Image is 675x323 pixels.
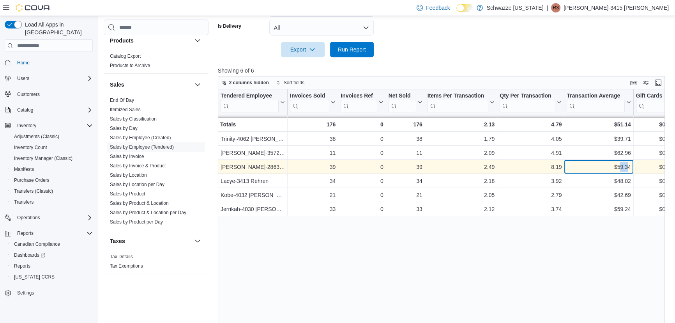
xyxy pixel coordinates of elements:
[567,92,624,100] div: Transaction Average
[11,165,37,174] a: Manifests
[221,205,285,214] div: Jerrikah-4030 [PERSON_NAME]
[16,4,51,12] img: Cova
[2,228,96,239] button: Reports
[426,4,450,12] span: Feedback
[11,132,62,141] a: Adjustments (Classic)
[110,135,171,140] a: Sales by Employee (Created)
[500,135,562,144] div: 4.05
[11,154,76,163] a: Inventory Manager (Classic)
[110,163,166,169] span: Sales by Invoice & Product
[641,78,650,87] button: Display options
[193,236,202,246] button: Taxes
[221,177,285,186] div: Lacye-3413 Rehren
[8,197,96,208] button: Transfers
[110,237,191,245] button: Taxes
[428,149,495,158] div: 2.09
[290,177,336,186] div: 34
[11,272,93,282] span: Washington CCRS
[290,205,336,214] div: 33
[2,105,96,115] button: Catalog
[427,120,495,129] div: 2.13
[330,42,374,57] button: Run Report
[273,78,307,87] button: Sort fields
[564,3,669,12] p: [PERSON_NAME]-3415 [PERSON_NAME]
[284,80,304,86] span: Sort fields
[636,135,673,144] div: $0.00
[546,3,548,12] p: |
[427,92,488,100] div: Items Per Transaction
[8,239,96,250] button: Canadian Compliance
[14,144,47,151] span: Inventory Count
[110,201,169,206] a: Sales by Product & Location
[110,98,134,103] a: End Of Day
[8,261,96,272] button: Reports
[14,241,60,247] span: Canadian Compliance
[389,163,422,172] div: 39
[487,3,544,12] p: Schwazze [US_STATE]
[110,126,138,131] a: Sales by Day
[110,116,157,122] a: Sales by Classification
[110,53,141,59] a: Catalog Export
[389,135,422,144] div: 38
[388,92,416,112] div: Net Sold
[388,92,422,112] button: Net Sold
[636,191,673,200] div: $0.00
[636,149,673,158] div: $0.00
[14,213,93,222] span: Operations
[341,135,383,144] div: 0
[290,120,336,129] div: 176
[500,177,562,186] div: 3.92
[636,92,666,112] div: Gift Card Sales
[553,3,558,12] span: R3
[281,42,325,57] button: Export
[14,121,39,130] button: Inventory
[2,212,96,223] button: Operations
[104,96,209,230] div: Sales
[11,176,53,185] a: Purchase Orders
[14,229,93,238] span: Reports
[110,219,163,225] span: Sales by Product per Day
[14,166,34,172] span: Manifests
[14,177,49,183] span: Purchase Orders
[500,92,555,100] div: Qty Per Transaction
[14,274,55,280] span: [US_STATE] CCRS
[14,188,53,194] span: Transfers (Classic)
[290,149,336,158] div: 11
[567,163,631,172] div: $59.34
[2,57,96,68] button: Home
[110,263,143,269] span: Tax Exemptions
[11,176,93,185] span: Purchase Orders
[341,163,383,172] div: 0
[11,250,93,260] span: Dashboards
[551,3,560,12] div: Ryan-3415 Langeler
[2,287,96,298] button: Settings
[110,210,186,215] a: Sales by Product & Location per Day
[341,92,377,112] div: Invoices Ref
[221,92,279,100] div: Tendered Employee
[221,135,285,144] div: Trinity-4062 [PERSON_NAME]
[14,229,37,238] button: Reports
[500,92,562,112] button: Qty Per Transaction
[14,288,93,298] span: Settings
[110,144,174,150] span: Sales by Employee (Tendered)
[110,37,191,44] button: Products
[14,89,93,99] span: Customers
[2,120,96,131] button: Inventory
[17,290,34,296] span: Settings
[229,80,269,86] span: 2 columns hidden
[11,143,50,152] a: Inventory Count
[110,81,124,89] h3: Sales
[427,92,495,112] button: Items Per Transaction
[636,120,673,129] div: $0.00
[500,120,562,129] div: 4.79
[110,191,145,197] a: Sales by Product
[654,78,663,87] button: Enter fullscreen
[428,163,495,172] div: 2.49
[14,74,93,83] span: Users
[193,80,202,89] button: Sales
[8,175,96,186] button: Purchase Orders
[456,4,473,12] input: Dark Mode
